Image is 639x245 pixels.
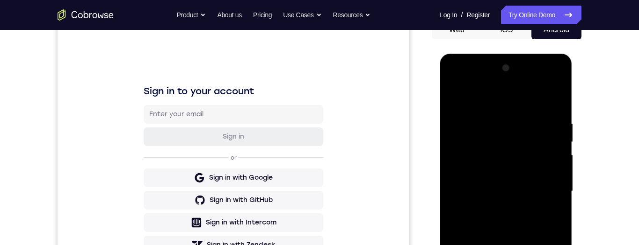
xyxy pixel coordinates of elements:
a: Try Online Demo [501,6,581,24]
div: Sign in with Google [152,153,215,162]
div: Sign in with Zendesk [149,220,218,229]
div: Sign in with GitHub [152,175,215,184]
a: Go to the home page [58,9,114,21]
a: About us [217,6,241,24]
button: iOS [482,21,532,39]
a: Register [467,6,490,24]
input: Enter your email [92,89,260,98]
p: or [171,133,181,141]
button: Resources [333,6,371,24]
div: Sign in with Intercom [148,197,219,207]
button: Sign in [86,107,266,126]
button: Product [177,6,206,24]
button: Sign in with Google [86,148,266,167]
span: / [461,9,463,21]
button: Sign in with Zendesk [86,215,266,234]
button: Android [531,21,581,39]
button: Sign in with GitHub [86,170,266,189]
button: Sign in with Intercom [86,193,266,211]
button: Use Cases [283,6,321,24]
a: Pricing [253,6,272,24]
a: Log In [440,6,457,24]
h1: Sign in to your account [86,64,266,77]
button: Web [432,21,482,39]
